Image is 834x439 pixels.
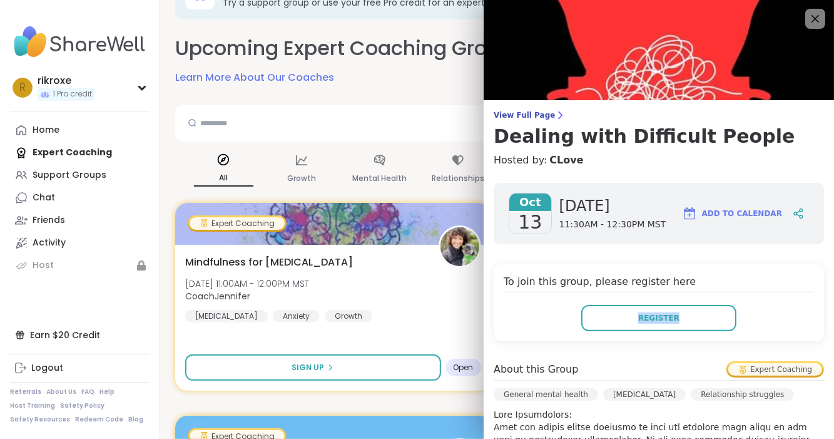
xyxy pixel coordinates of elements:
div: Home [33,124,59,137]
p: Mental Health [353,171,407,186]
span: Mindfulness for [MEDICAL_DATA] [185,255,353,270]
img: CoachJennifer [440,227,479,266]
p: All [194,170,253,187]
span: Register [638,312,679,324]
span: View Full Page [494,110,824,120]
span: r [19,80,26,96]
span: [DATE] 11:00AM - 12:00PM MST [185,277,309,290]
a: Learn More About Our Coaches [175,70,334,85]
div: rikroxe [38,74,94,88]
div: [MEDICAL_DATA] [185,310,268,323]
a: Referrals [10,388,41,396]
h3: Dealing with Difficult People [494,125,824,148]
div: Logout [31,362,63,374]
a: Redeem Code [75,415,123,424]
div: [MEDICAL_DATA] [603,388,686,401]
h4: About this Group [494,362,578,377]
a: Safety Policy [60,401,104,410]
h4: Hosted by: [494,153,824,168]
a: Logout [10,357,150,380]
p: Growth [287,171,316,186]
div: Anxiety [273,310,320,323]
div: Host [33,259,54,272]
h4: To join this group, please register here [504,274,814,292]
div: Earn $20 Credit [10,324,150,346]
span: [DATE] [559,196,666,216]
button: Sign Up [185,354,441,381]
button: Register [581,305,736,331]
div: Expert Coaching [190,217,285,230]
a: About Us [46,388,76,396]
span: 1 Pro credit [53,89,92,100]
div: Activity [33,237,66,249]
img: ShareWell Logomark [682,206,697,221]
p: Relationships [432,171,484,186]
div: Chat [33,192,55,204]
a: Blog [128,415,143,424]
span: Add to Calendar [702,208,782,219]
div: Expert Coaching [728,363,822,376]
div: Growth [325,310,372,323]
h2: Upcoming Expert Coaching Groups [175,34,524,63]
div: Support Groups [33,169,106,182]
span: Open [454,363,474,373]
span: 11:30AM - 12:30PM MST [559,219,666,231]
div: Relationship struggles [691,388,794,401]
a: Chat [10,187,150,209]
a: Help [99,388,114,396]
a: Support Groups [10,164,150,187]
a: FAQ [81,388,94,396]
div: General mental health [494,388,598,401]
a: CLove [549,153,583,168]
a: Host [10,254,150,277]
a: View Full PageDealing with Difficult People [494,110,824,148]
a: Safety Resources [10,415,70,424]
span: Sign Up [292,362,324,373]
a: Activity [10,232,150,254]
a: Home [10,119,150,142]
a: Host Training [10,401,55,410]
a: Friends [10,209,150,232]
b: CoachJennifer [185,290,250,302]
span: 13 [518,211,542,234]
div: Friends [33,214,65,227]
button: Add to Calendar [676,199,788,229]
span: Oct [509,194,551,211]
img: ShareWell Nav Logo [10,20,150,64]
